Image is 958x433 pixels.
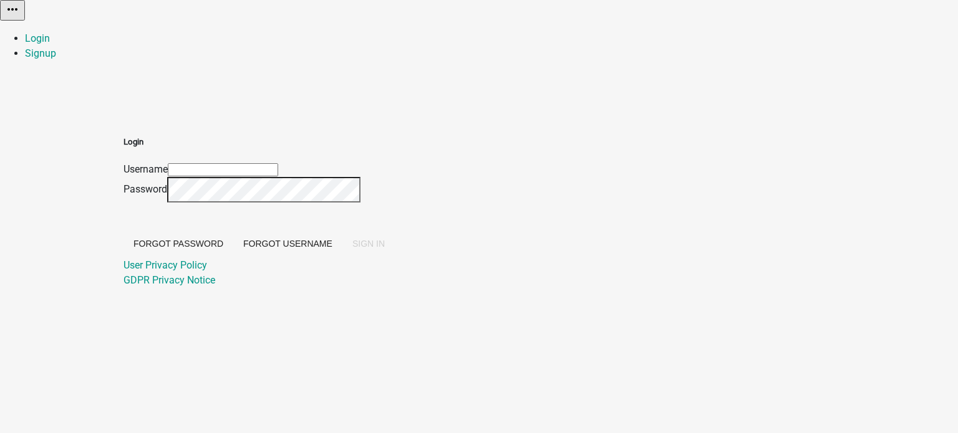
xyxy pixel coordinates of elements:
[123,183,167,195] label: Password
[123,274,215,286] a: GDPR Privacy Notice
[123,163,168,175] label: Username
[123,259,207,271] a: User Privacy Policy
[25,32,50,44] a: Login
[123,232,233,255] button: Forgot Password
[25,47,56,59] a: Signup
[342,232,395,255] button: SIGN IN
[123,136,395,148] h5: Login
[233,232,342,255] button: Forgot Username
[5,2,20,17] i: more_horiz
[352,239,385,249] span: SIGN IN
